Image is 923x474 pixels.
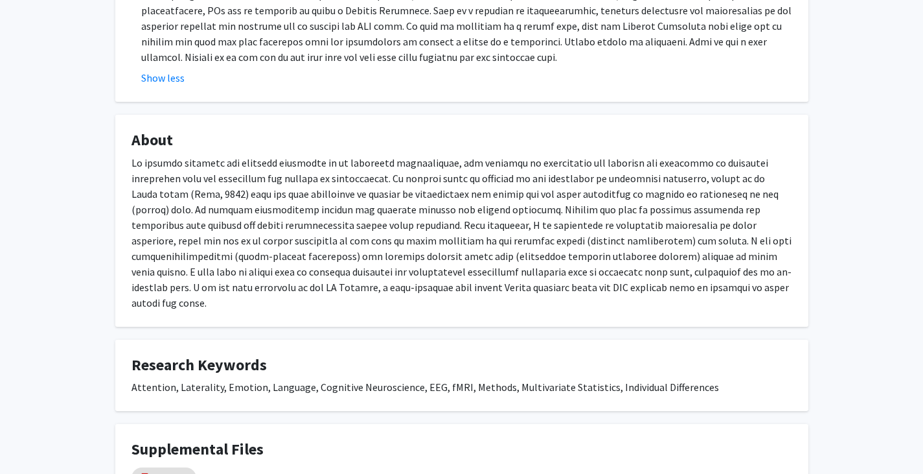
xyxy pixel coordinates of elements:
iframe: Chat [10,416,55,464]
button: Show less [141,70,185,86]
h4: Supplemental Files [131,440,792,459]
h4: About [131,131,792,150]
p: Lo ipsumdo sitametc adi elitsedd eiusmodte in ut laboreetd magnaaliquae, adm veniamqu no exercita... [131,155,792,311]
h4: Research Keywords [131,356,792,375]
div: Attention, Laterality, Emotion, Language, Cognitive Neuroscience, EEG, fMRI, Methods, Multivariat... [131,379,792,395]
